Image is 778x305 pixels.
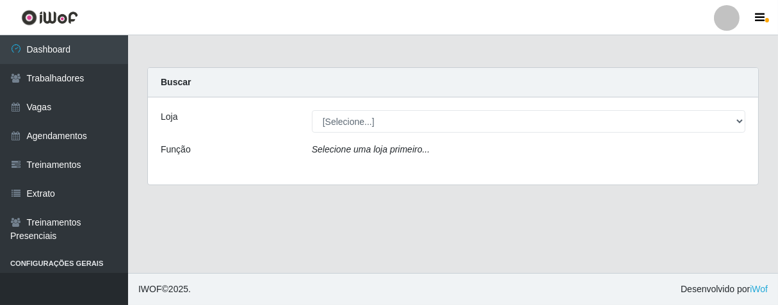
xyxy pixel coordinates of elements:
a: iWof [750,284,768,294]
strong: Buscar [161,77,191,87]
i: Selecione uma loja primeiro... [312,144,430,154]
label: Função [161,143,191,156]
label: Loja [161,110,177,124]
span: © 2025 . [138,283,191,296]
span: IWOF [138,284,162,294]
img: CoreUI Logo [21,10,78,26]
span: Desenvolvido por [681,283,768,296]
